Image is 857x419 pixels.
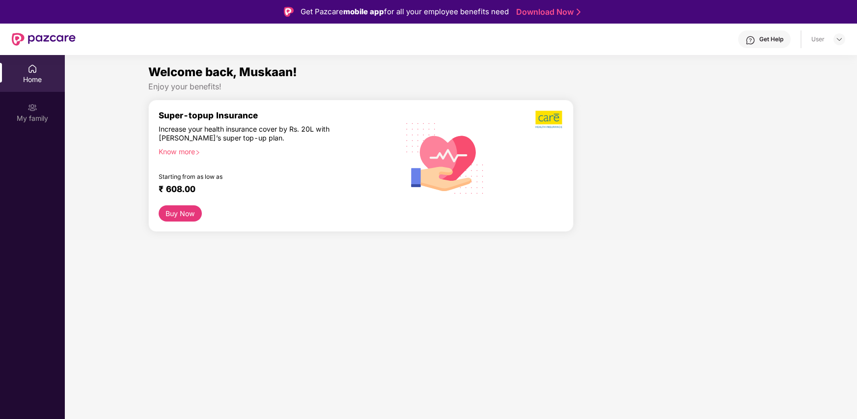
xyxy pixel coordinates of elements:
[28,103,37,112] img: svg+xml;base64,PHN2ZyB3aWR0aD0iMjAiIGhlaWdodD0iMjAiIHZpZXdCb3g9IjAgMCAyMCAyMCIgZmlsbD0ibm9uZSIgeG...
[398,110,492,205] img: svg+xml;base64,PHN2ZyB4bWxucz0iaHR0cDovL3d3dy53My5vcmcvMjAwMC9zdmciIHhtbG5zOnhsaW5rPSJodHRwOi8vd3...
[835,35,843,43] img: svg+xml;base64,PHN2ZyBpZD0iRHJvcGRvd24tMzJ4MzIiIHhtbG5zPSJodHRwOi8vd3d3LnczLm9yZy8yMDAwL3N2ZyIgd2...
[343,7,384,16] strong: mobile app
[516,7,578,17] a: Download Now
[195,150,200,155] span: right
[12,33,76,46] img: New Pazcare Logo
[759,35,783,43] div: Get Help
[301,6,509,18] div: Get Pazcare for all your employee benefits need
[159,184,385,196] div: ₹ 608.00
[159,125,353,143] div: Increase your health insurance cover by Rs. 20L with [PERSON_NAME]’s super top-up plan.
[535,110,563,129] img: b5dec4f62d2307b9de63beb79f102df3.png
[746,35,755,45] img: svg+xml;base64,PHN2ZyBpZD0iSGVscC0zMngzMiIgeG1sbnM9Imh0dHA6Ly93d3cudzMub3JnLzIwMDAvc3ZnIiB3aWR0aD...
[159,173,353,180] div: Starting from as low as
[159,205,202,222] button: Buy Now
[159,110,395,120] div: Super-topup Insurance
[148,65,297,79] span: Welcome back, Muskaan!
[28,64,37,74] img: svg+xml;base64,PHN2ZyBpZD0iSG9tZSIgeG1sbnM9Imh0dHA6Ly93d3cudzMub3JnLzIwMDAvc3ZnIiB3aWR0aD0iMjAiIG...
[577,7,581,17] img: Stroke
[284,7,294,17] img: Logo
[159,147,389,154] div: Know more
[148,82,774,92] div: Enjoy your benefits!
[811,35,825,43] div: User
